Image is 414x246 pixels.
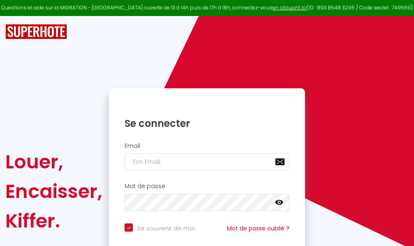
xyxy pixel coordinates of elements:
div: Louer, [5,147,102,177]
img: SuperHote logo [5,24,67,39]
h2: Mot de passe [125,183,289,190]
a: Mot de passe oublié ? [227,224,289,232]
h2: Email [125,143,289,149]
a: en cliquant ici [273,4,307,11]
input: Ton Email [125,153,289,170]
h1: Se connecter [125,117,289,130]
div: Encaisser, [5,177,102,206]
div: Kiffer. [5,206,102,236]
